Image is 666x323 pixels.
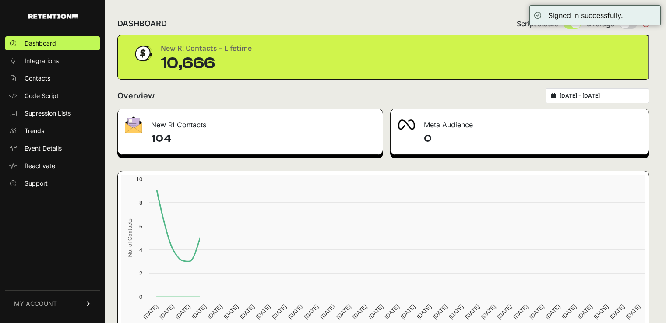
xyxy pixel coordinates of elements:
text: [DATE] [319,303,336,320]
text: [DATE] [560,303,578,320]
text: 2 [139,270,142,277]
text: [DATE] [480,303,497,320]
a: Contacts [5,71,100,85]
text: [DATE] [303,303,320,320]
text: [DATE] [448,303,465,320]
h4: 104 [151,132,376,146]
text: [DATE] [432,303,449,320]
text: [DATE] [239,303,256,320]
a: Trends [5,124,100,138]
a: Dashboard [5,36,100,50]
span: Supression Lists [25,109,71,118]
h4: 0 [424,132,642,146]
text: [DATE] [496,303,513,320]
div: Meta Audience [391,109,649,135]
text: [DATE] [222,303,240,320]
span: Support [25,179,48,188]
text: 8 [139,200,142,206]
img: Retention.com [28,14,78,19]
span: Code Script [25,91,59,100]
span: Trends [25,126,44,135]
text: [DATE] [206,303,223,320]
text: [DATE] [287,303,304,320]
div: Signed in successfully. [548,10,623,21]
text: [DATE] [271,303,288,320]
img: dollar-coin-05c43ed7efb7bc0c12610022525b4bbbb207c7efeef5aecc26f025e68dcafac9.png [132,42,154,64]
img: fa-meta-2f981b61bb99beabf952f7030308934f19ce035c18b003e963880cc3fabeebb7.png [398,119,415,130]
a: MY ACCOUNT [5,290,100,317]
span: Script status [517,18,558,29]
text: [DATE] [335,303,352,320]
text: [DATE] [512,303,529,320]
div: 10,666 [161,55,252,72]
span: Reactivate [25,161,55,170]
text: 0 [139,294,142,300]
text: No. of Contacts [127,218,133,257]
text: [DATE] [158,303,175,320]
text: [DATE] [190,303,207,320]
text: [DATE] [399,303,416,320]
h2: DASHBOARD [117,18,167,30]
text: 4 [139,247,142,253]
text: [DATE] [254,303,271,320]
text: [DATE] [528,303,545,320]
text: [DATE] [624,303,641,320]
span: MY ACCOUNT [14,299,57,308]
a: Event Details [5,141,100,155]
div: New R! Contacts [118,109,383,135]
text: 10 [136,176,142,183]
h2: Overview [117,90,155,102]
text: [DATE] [351,303,368,320]
text: [DATE] [142,303,159,320]
a: Support [5,176,100,190]
a: Code Script [5,89,100,103]
text: 6 [139,223,142,230]
text: [DATE] [576,303,593,320]
text: [DATE] [464,303,481,320]
text: [DATE] [609,303,626,320]
text: [DATE] [383,303,400,320]
a: Supression Lists [5,106,100,120]
text: [DATE] [592,303,610,320]
div: New R! Contacts - Lifetime [161,42,252,55]
a: Reactivate [5,159,100,173]
span: Contacts [25,74,50,83]
img: fa-envelope-19ae18322b30453b285274b1b8af3d052b27d846a4fbe8435d1a52b978f639a2.png [125,116,142,133]
text: [DATE] [367,303,384,320]
span: Dashboard [25,39,56,48]
span: Integrations [25,56,59,65]
a: Integrations [5,54,100,68]
text: [DATE] [544,303,561,320]
text: [DATE] [416,303,433,320]
text: [DATE] [174,303,191,320]
span: Event Details [25,144,62,153]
